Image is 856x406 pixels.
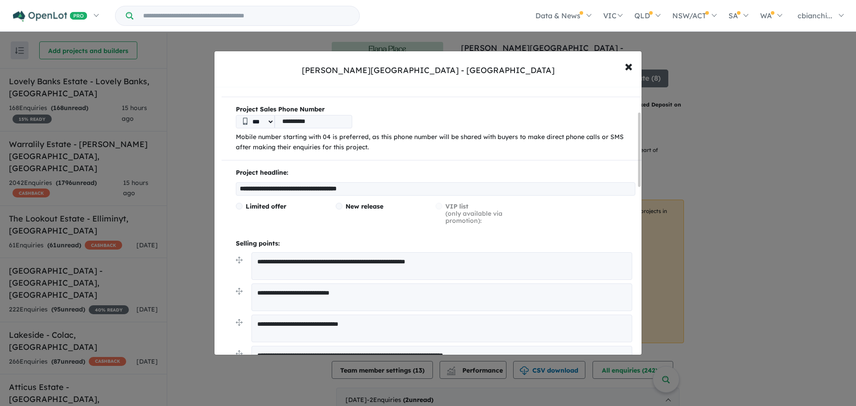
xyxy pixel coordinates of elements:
[302,65,555,76] div: [PERSON_NAME][GEOGRAPHIC_DATA] - [GEOGRAPHIC_DATA]
[13,11,87,22] img: Openlot PRO Logo White
[236,132,635,153] p: Mobile number starting with 04 is preferred, as this phone number will be shared with buyers to m...
[346,202,383,210] span: New release
[236,319,243,326] img: drag.svg
[798,11,832,20] span: cbianchi...
[236,257,243,263] img: drag.svg
[246,202,286,210] span: Limited offer
[236,238,635,249] p: Selling points:
[243,118,247,125] img: Phone icon
[236,80,276,88] b: Townhouses:
[236,288,243,295] img: drag.svg
[236,168,635,178] p: Project headline:
[625,56,633,75] span: ×
[135,6,358,25] input: Try estate name, suburb, builder or developer
[236,104,635,115] b: Project Sales Phone Number
[236,350,243,357] img: drag.svg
